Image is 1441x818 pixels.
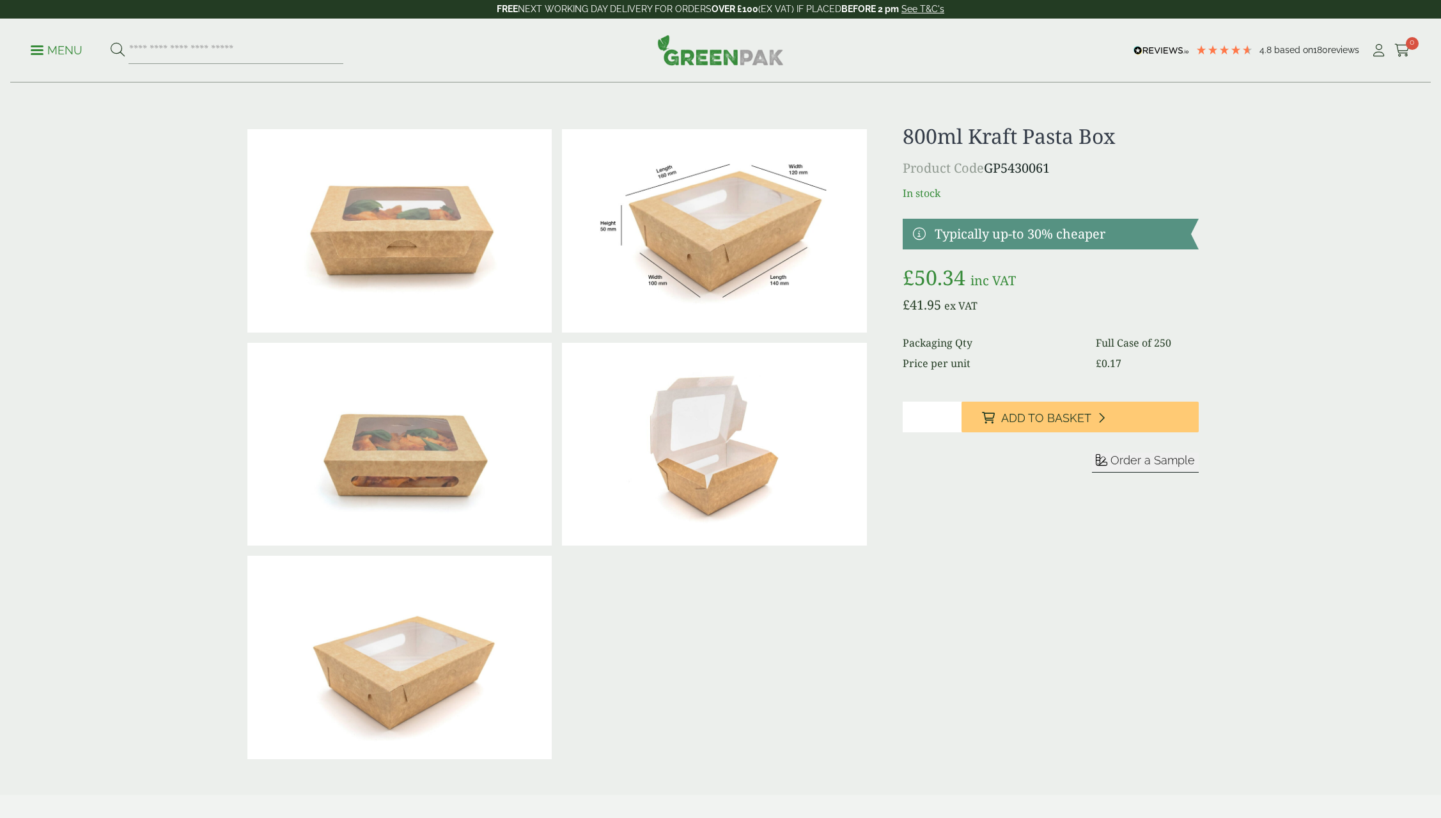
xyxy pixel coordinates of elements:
img: Kraft Pasta Double Window Box 800ml Open (Large) [562,343,866,546]
span: Based on [1274,45,1313,55]
span: 180 [1313,45,1328,55]
bdi: 50.34 [903,263,965,291]
i: Cart [1394,44,1410,57]
bdi: 41.95 [903,296,941,313]
span: 4.8 [1259,45,1274,55]
span: 0 [1406,37,1419,50]
span: Product Code [903,159,984,177]
a: 0 [1394,41,1410,60]
span: Order a Sample [1110,453,1195,467]
span: £ [903,296,910,313]
span: £ [903,263,914,291]
span: inc VAT [970,272,1016,289]
strong: BEFORE 2 pm [841,4,899,14]
p: Menu [31,43,82,58]
div: 4.78 Stars [1196,44,1253,56]
img: GreenPak Supplies [657,35,784,65]
h1: 800ml Kraft Pasta Box [903,124,1199,148]
span: reviews [1328,45,1359,55]
p: In stock [903,185,1199,201]
strong: FREE [497,4,518,14]
img: Kraft Pasta Double Window Box 800ml Closed Side View (Large) [247,556,552,759]
bdi: 0.17 [1096,356,1121,370]
img: SaladBox_800 [562,129,866,333]
a: Menu [31,43,82,56]
dt: Price per unit [903,356,1080,371]
span: £ [1096,356,1102,370]
button: Add to Basket [962,402,1199,432]
dt: Packaging Qty [903,335,1080,350]
img: Kraft Pasta Double Window Box 800ml With Pasta Closed Front View (Large) [247,129,552,333]
span: Add to Basket [1001,411,1091,425]
dd: Full Case of 250 [1096,335,1199,350]
strong: OVER £100 [712,4,758,14]
p: GP5430061 [903,159,1199,178]
button: Order a Sample [1092,453,1199,473]
img: Kraft Pasta Double Window Box 800ml With Pasta Closed Rear View (Large) [247,343,552,546]
i: My Account [1371,44,1387,57]
span: ex VAT [944,299,978,313]
a: See T&C's [901,4,944,14]
img: REVIEWS.io [1133,46,1189,55]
